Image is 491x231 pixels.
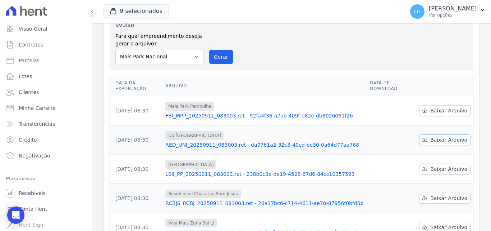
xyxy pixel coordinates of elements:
span: Contratos [19,41,43,48]
th: Data da Exportação [110,76,162,96]
a: Lotes [3,69,89,84]
span: Baixar Arquivo [430,165,467,173]
div: Open Intercom Messenger [7,206,24,224]
a: Minha Carteira [3,101,89,115]
span: Recebíveis [19,190,46,197]
p: [PERSON_NAME] [429,5,477,12]
a: L0II_PP_20250911_083003.ret - 238b0c3e-de19-4528-87d6-84cc10357593 [165,170,364,178]
span: LG [414,9,421,14]
span: Baixar Arquivo [430,136,467,143]
td: [DATE] 08:30 [110,184,162,213]
a: Baixar Arquivo [419,105,471,116]
span: Up [GEOGRAPHIC_DATA] [165,131,224,140]
a: Clientes [3,85,89,99]
span: Residencial Chacaras Bom Jesus [165,190,241,198]
a: RED_UNI_20250911_083003.ret - da7761a2-32c3-40cd-be30-0a64d77aa768 [165,141,364,148]
span: Parcelas [19,57,40,64]
span: Minha Carteira [19,105,56,112]
div: Plataformas [6,174,86,183]
td: [DATE] 08:30 [110,125,162,155]
a: Parcelas [3,53,89,68]
span: Viva Mais Zona Sul Ll [165,219,217,227]
span: Transferências [19,120,55,128]
a: Recebíveis [3,186,89,200]
button: 9 selecionados [104,4,169,18]
button: LG [PERSON_NAME] Ver opções [404,1,491,22]
a: Visão Geral [3,22,89,36]
th: Arquivo [162,76,367,96]
label: Para qual empreendimento deseja gerar o arquivo? [115,30,203,48]
span: Visão Geral [19,25,47,32]
span: Lotes [19,73,32,80]
td: [DATE] 08:30 [110,155,162,184]
a: RCBJS_RCBJ_20250911_083003.ret - 20a37bc6-c714-4611-ae70-87956f0bfd5b [165,200,364,207]
a: Baixar Arquivo [419,193,471,204]
span: [GEOGRAPHIC_DATA] [165,160,216,169]
span: Mais Park Pampulha [165,102,214,111]
a: Transferências [3,117,89,131]
a: Negativação [3,148,89,163]
a: Baixar Arquivo [419,164,471,174]
a: Conta Hent [3,202,89,216]
a: Crédito [3,133,89,147]
a: Contratos [3,37,89,52]
span: Conta Hent [19,205,47,213]
button: Gerar [209,50,233,64]
p: Ver opções [429,12,477,18]
span: Negativação [19,152,50,159]
span: Clientes [19,89,39,96]
td: [DATE] 08:30 [110,96,162,125]
th: Data de Download [367,76,416,96]
span: Baixar Arquivo [430,107,467,114]
a: FBI_MPP_20250911_083003.ret - 92fa4f36-a7ab-409f-b82e-db8026061f26 [165,112,364,119]
span: Crédito [19,136,37,143]
span: Baixar Arquivo [430,224,467,231]
span: Baixar Arquivo [430,195,467,202]
a: Baixar Arquivo [419,134,471,145]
